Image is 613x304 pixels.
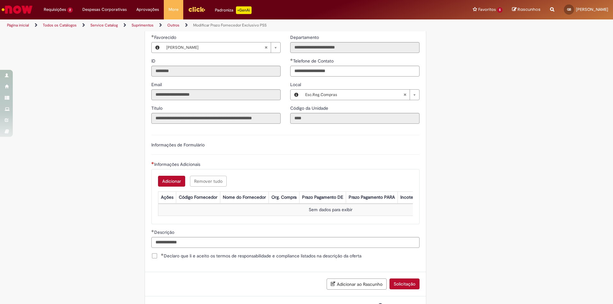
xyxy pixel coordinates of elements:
[193,23,267,28] a: Modificar Prazo Fornecedor Exclusivo PSS
[290,113,420,124] input: Código da Unidade
[290,42,420,53] input: Departamento
[151,113,281,124] input: Título
[390,278,420,289] button: Solicitação
[151,35,154,37] span: Obrigatório Preenchido
[215,6,252,14] div: Padroniza
[151,58,157,64] label: Somente leitura - ID
[151,105,164,111] label: Somente leitura - Título
[158,176,185,187] button: Add a row for Informações Adicionais
[161,253,164,256] span: Obrigatório Preenchido
[269,191,299,203] th: Org. Compra
[299,191,346,203] th: Prazo Pagamento DE
[44,6,66,13] span: Requisições
[151,142,205,148] label: Informações de Formulário
[151,81,163,88] label: Somente leitura - Email
[293,58,335,64] span: Telefone de Contato
[151,162,154,164] span: Necessários
[290,34,320,40] span: Somente leitura - Departamento
[188,4,205,14] img: click_logo_yellow_360x200.png
[305,90,403,100] span: Esc.Reg.Compras
[290,105,329,111] label: Somente leitura - Código da Unidade
[576,7,608,12] span: [PERSON_NAME]
[567,7,571,11] span: GB
[518,6,541,12] span: Rascunhos
[346,191,397,203] th: Prazo Pagamento PARA
[82,6,127,13] span: Despesas Corporativas
[261,42,271,53] abbr: Limpar campo Favorecido
[151,82,163,87] span: Somente leitura - Email
[166,42,264,53] span: [PERSON_NAME]
[512,7,541,13] a: Rascunhos
[176,191,220,203] th: Código Fornecedor
[158,204,503,216] td: Sem dados para exibir
[154,229,176,235] span: Descrição
[154,34,178,40] span: Necessários - Favorecido
[478,6,496,13] span: Favoritos
[290,58,293,61] span: Obrigatório Preenchido
[7,23,29,28] a: Página inicial
[154,161,201,167] span: Informações Adicionais
[151,230,154,232] span: Obrigatório Preenchido
[136,6,159,13] span: Aprovações
[327,278,387,290] button: Adicionar ao Rascunho
[497,7,503,13] span: 5
[236,6,252,14] p: +GenAi
[5,19,404,31] ul: Trilhas de página
[169,6,178,13] span: More
[158,191,176,203] th: Ações
[290,82,302,87] span: Local
[397,191,423,203] th: Incoterms
[290,66,420,77] input: Telefone de Contato
[43,23,77,28] a: Todos os Catálogos
[220,191,269,203] th: Nome do Fornecedor
[90,23,118,28] a: Service Catalog
[151,237,420,248] input: Descrição
[302,90,419,100] a: Esc.Reg.ComprasLimpar campo Local
[151,89,281,100] input: Email
[161,253,361,259] span: Declaro que li e aceito os termos de responsabilidade e compliance listados na descrição da oferta
[152,42,163,53] button: Favorecido, Visualizar este registro Giovanna Alves Boare
[290,34,320,41] label: Somente leitura - Departamento
[151,66,281,77] input: ID
[163,42,280,53] a: [PERSON_NAME]Limpar campo Favorecido
[67,7,73,13] span: 2
[400,90,410,100] abbr: Limpar campo Local
[132,23,154,28] a: Suprimentos
[1,3,34,16] img: ServiceNow
[167,23,179,28] a: Outros
[291,90,302,100] button: Local, Visualizar este registro Esc.Reg.Compras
